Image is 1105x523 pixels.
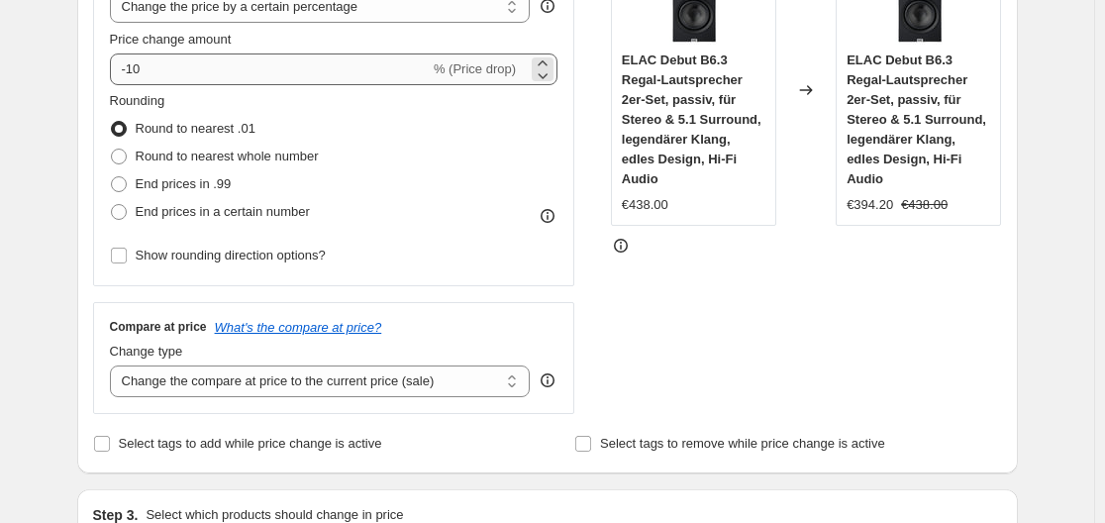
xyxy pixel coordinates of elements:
span: End prices in .99 [136,176,232,191]
span: % (Price drop) [434,61,516,76]
input: -15 [110,53,430,85]
span: Round to nearest whole number [136,149,319,163]
span: Change type [110,344,183,359]
div: €438.00 [622,195,668,215]
strike: €438.00 [901,195,948,215]
span: Price change amount [110,32,232,47]
span: Select tags to add while price change is active [119,436,382,451]
button: What's the compare at price? [215,320,382,335]
span: Show rounding direction options? [136,248,326,262]
div: help [538,370,557,390]
span: ELAC Debut B6.3 Regal-Lautsprecher 2er-Set, passiv, für Stereo & 5.1 Surround, legendärer Klang, ... [622,52,761,186]
span: Select tags to remove while price change is active [600,436,885,451]
h3: Compare at price [110,319,207,335]
span: End prices in a certain number [136,204,310,219]
span: Round to nearest .01 [136,121,255,136]
span: Rounding [110,93,165,108]
div: €394.20 [847,195,893,215]
span: ELAC Debut B6.3 Regal-Lautsprecher 2er-Set, passiv, für Stereo & 5.1 Surround, legendärer Klang, ... [847,52,986,186]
